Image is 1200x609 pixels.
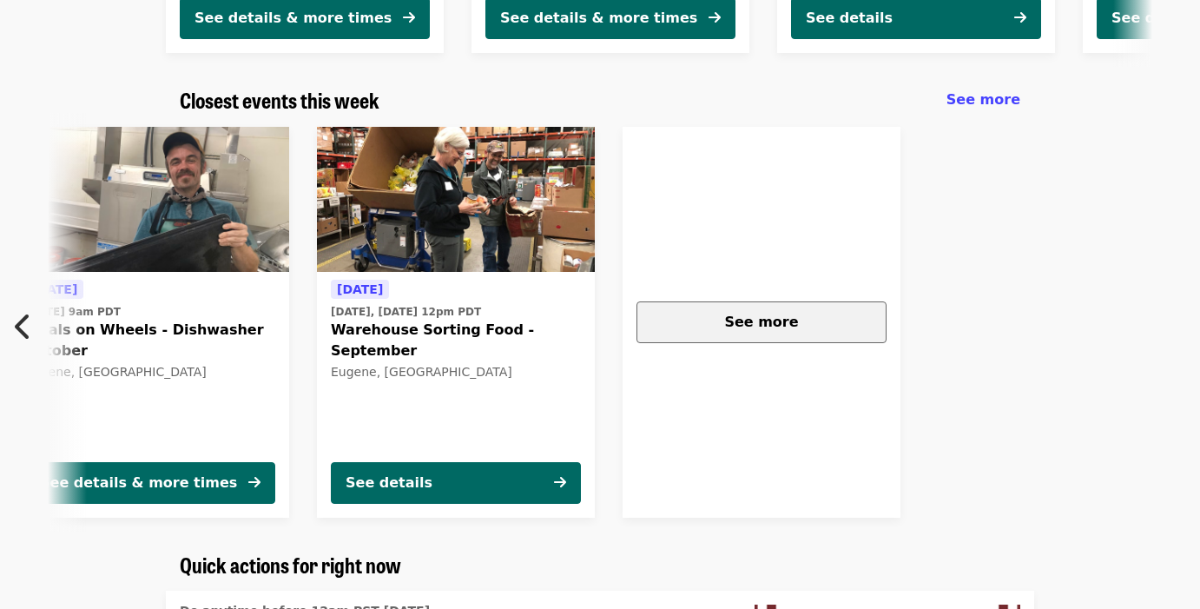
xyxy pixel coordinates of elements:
[180,84,379,115] span: Closest events this week
[946,91,1020,108] span: See more
[248,474,260,491] i: arrow-right icon
[331,462,581,504] button: See details
[403,10,415,26] i: arrow-right icon
[331,304,481,320] time: [DATE], [DATE] 12pm PDT
[554,474,566,491] i: arrow-right icon
[40,473,237,493] div: See details & more times
[331,365,581,380] div: Eugene, [GEOGRAPHIC_DATA]
[636,301,887,343] button: See more
[623,127,900,518] a: See more
[1111,8,1198,29] div: See details
[317,127,595,273] img: Warehouse Sorting Food - September organized by FOOD For Lane County
[25,462,275,504] button: See details & more times
[195,8,392,29] div: See details & more times
[180,88,379,113] a: Closest events this week
[180,549,401,579] span: Quick actions for right now
[1014,10,1026,26] i: arrow-right icon
[724,314,798,330] span: See more
[709,10,721,26] i: arrow-right icon
[25,320,275,361] span: Meals on Wheels - Dishwasher October
[25,365,275,380] div: Eugene, [GEOGRAPHIC_DATA]
[500,8,697,29] div: See details & more times
[317,127,595,518] a: See details for "Warehouse Sorting Food - September"
[11,127,289,518] a: See details for "Meals on Wheels - Dishwasher October"
[166,88,1034,113] div: Closest events this week
[331,320,581,361] span: Warehouse Sorting Food - September
[15,310,32,343] i: chevron-left icon
[806,8,893,29] div: See details
[25,304,121,320] time: [DATE] 9am PDT
[337,282,383,296] span: [DATE]
[946,89,1020,110] a: See more
[11,127,289,273] img: Meals on Wheels - Dishwasher October organized by FOOD For Lane County
[346,473,432,493] div: See details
